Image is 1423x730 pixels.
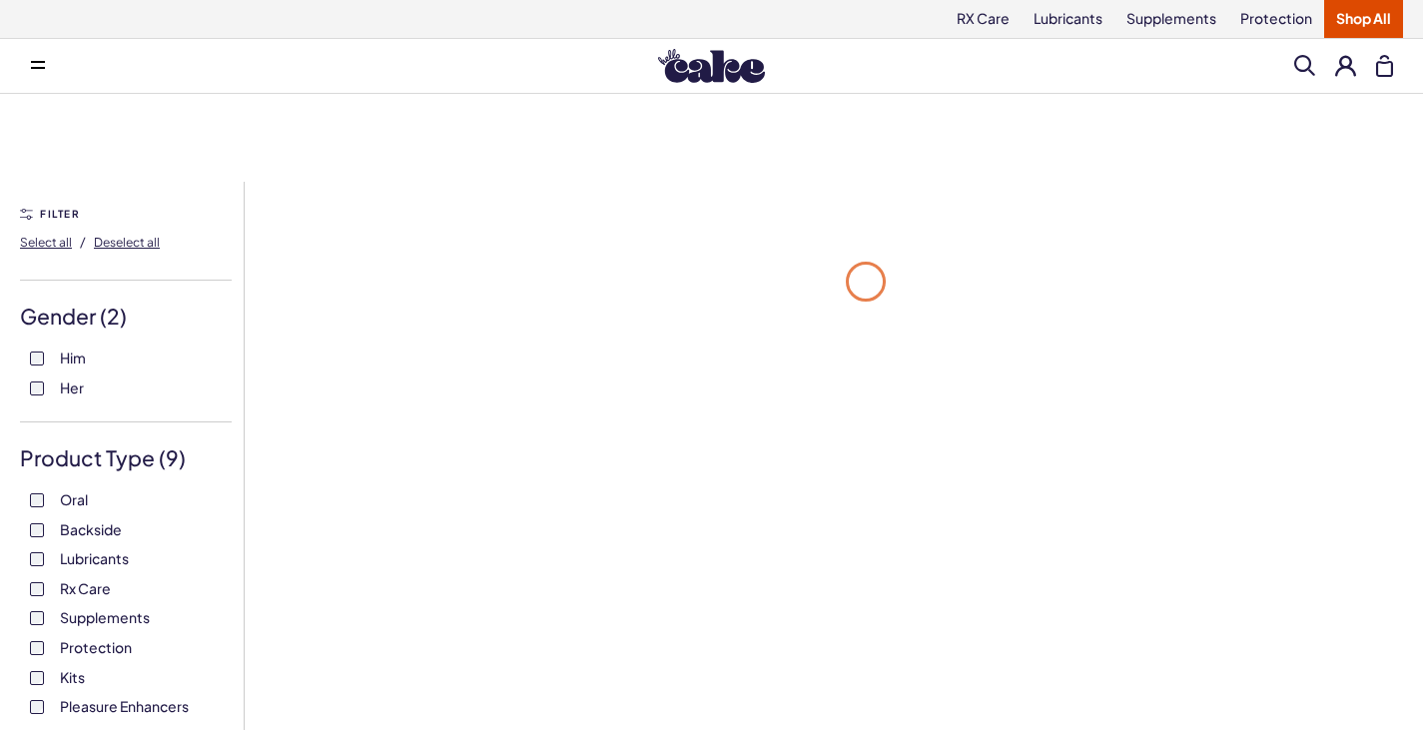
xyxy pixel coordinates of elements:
[60,486,88,512] span: Oral
[30,493,44,507] input: Oral
[20,226,72,258] button: Select all
[658,49,765,83] img: Hello Cake
[30,671,44,685] input: Kits
[30,582,44,596] input: Rx Care
[30,611,44,625] input: Supplements
[30,700,44,714] input: Pleasure Enhancers
[60,664,85,690] span: Kits
[94,235,160,250] span: Deselect all
[60,516,122,542] span: Backside
[60,634,132,660] span: Protection
[30,641,44,655] input: Protection
[20,235,72,250] span: Select all
[80,233,86,251] span: /
[60,604,150,630] span: Supplements
[30,381,44,395] input: Her
[60,693,189,719] span: Pleasure Enhancers
[60,575,111,601] span: Rx Care
[30,352,44,365] input: Him
[60,545,129,571] span: Lubricants
[30,552,44,566] input: Lubricants
[30,523,44,537] input: Backside
[60,345,86,370] span: Him
[94,226,160,258] button: Deselect all
[60,374,84,400] span: Her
